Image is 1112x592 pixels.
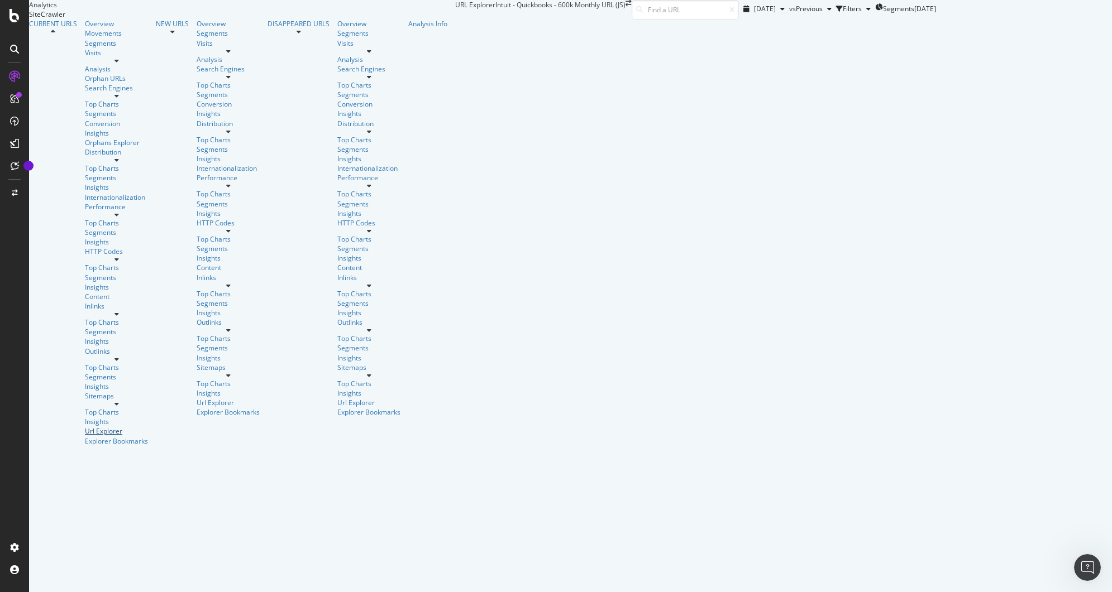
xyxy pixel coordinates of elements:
div: [DATE] [914,4,936,13]
a: Sitemaps [85,391,148,401]
div: Insights [337,388,400,398]
div: Segments [197,28,260,38]
div: Top Charts [197,234,260,244]
a: Top Charts [337,334,400,343]
a: Insights [337,209,400,218]
a: Search Engines [337,64,400,74]
div: Distribution [85,147,148,157]
div: NEW URLS [156,19,189,28]
div: Segments [337,244,400,253]
a: Segments [337,343,400,353]
div: Internationalization [197,163,260,173]
a: Search Engines [85,83,148,93]
a: Top Charts [197,189,260,199]
div: CURRENT URLS [29,19,77,28]
div: Outlinks [337,317,400,327]
div: Tooltip anchor [23,161,34,171]
a: Insights [337,253,400,263]
a: Segments [197,145,260,154]
a: Insights [85,182,148,192]
div: Insights [85,237,148,247]
div: Insights [337,154,400,163]
a: Top Charts [85,263,148,272]
a: Visits [85,48,148,57]
div: Segments [197,244,260,253]
div: Top Charts [197,135,260,145]
a: Top Charts [337,135,400,145]
a: Internationalization [337,163,400,173]
a: Segments [197,343,260,353]
div: Overview [337,19,400,28]
div: Orphans Explorer [85,138,148,147]
div: Url Explorer [197,398,260,407]
a: Segments [337,299,400,308]
a: Insights [197,209,260,218]
a: Top Charts [337,289,400,299]
a: Segments [337,145,400,154]
div: Filters [843,4,862,13]
a: Top Charts [197,379,260,388]
a: Insights [85,282,148,292]
a: Top Charts [197,289,260,299]
div: Segments [85,273,148,282]
a: Insights [85,417,148,426]
div: Segments [85,327,148,336]
a: Inlinks [197,273,260,282]
div: Sitemaps [197,363,260,372]
a: Analysis Info [408,19,447,28]
div: Outlinks [197,317,260,327]
a: Content [197,263,260,272]
a: Overview [197,19,260,28]
div: Segments [197,199,260,209]
div: Insights [197,308,260,317]
a: Top Charts [337,80,400,90]
a: Content [337,263,400,272]
a: Distribution [197,119,260,128]
a: Performance [197,173,260,182]
div: Orphan URLs [85,74,148,83]
div: HTTP Codes [85,247,148,256]
div: Internationalization [85,192,148,202]
a: Insights [85,382,148,391]
div: Performance [337,173,400,182]
a: Explorer Bookmarks [85,436,148,446]
a: Visits [337,38,400,48]
a: Top Charts [85,407,148,417]
div: Segments [85,173,148,182]
div: Segments [85,38,148,48]
div: Segments [85,228,148,237]
div: Insights [197,154,260,163]
a: Segments [197,90,260,99]
span: Previous [796,4,823,13]
a: Top Charts [85,99,148,109]
a: Visits [197,38,260,48]
a: Insights [197,388,260,398]
div: Performance [85,202,148,211]
a: Insights [197,353,260,363]
a: Top Charts [85,363,148,372]
a: Insights [197,109,260,118]
a: Conversion [85,119,148,128]
div: Outlinks [85,346,148,356]
a: Top Charts [197,80,260,90]
a: Content [85,292,148,301]
div: Inlinks [337,273,400,282]
a: Segments [197,299,260,308]
a: Top Charts [85,317,148,327]
div: DISAPPEARED URLS [268,19,330,28]
a: Analysis [197,55,260,64]
div: Top Charts [337,379,400,388]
